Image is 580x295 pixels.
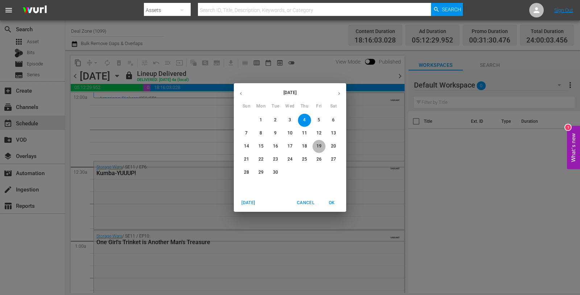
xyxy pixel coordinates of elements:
button: 10 [283,127,297,140]
span: [DATE] [240,199,257,207]
button: OK [320,197,343,209]
span: Thu [298,103,311,110]
p: 15 [258,143,264,149]
button: 28 [240,166,253,179]
button: 30 [269,166,282,179]
p: 10 [287,130,293,136]
p: 16 [273,143,278,149]
button: 16 [269,140,282,153]
p: 27 [331,156,336,162]
button: 24 [283,153,297,166]
button: [DATE] [237,197,260,209]
p: 25 [302,156,307,162]
p: 23 [273,156,278,162]
p: 11 [302,130,307,136]
button: 27 [327,153,340,166]
button: 7 [240,127,253,140]
p: 30 [273,169,278,175]
button: 4 [298,114,311,127]
button: 26 [312,153,326,166]
p: 12 [316,130,322,136]
p: 9 [274,130,277,136]
span: Fri [312,103,326,110]
button: 3 [283,114,297,127]
p: 22 [258,156,264,162]
button: 15 [254,140,268,153]
p: 28 [244,169,249,175]
p: 17 [287,143,293,149]
a: Sign Out [554,7,573,13]
button: 6 [327,114,340,127]
button: 18 [298,140,311,153]
p: [DATE] [248,89,332,96]
button: 21 [240,153,253,166]
p: 1 [260,117,262,123]
button: 25 [298,153,311,166]
button: Open Feedback Widget [567,126,580,169]
span: Tue [269,103,282,110]
p: 29 [258,169,264,175]
button: 20 [327,140,340,153]
p: 4 [303,117,306,123]
p: 3 [289,117,291,123]
p: 20 [331,143,336,149]
p: 18 [302,143,307,149]
button: 12 [312,127,326,140]
p: 6 [332,117,335,123]
span: Search [442,3,461,16]
button: 22 [254,153,268,166]
p: 13 [331,130,336,136]
button: Cancel [294,197,317,209]
span: Sat [327,103,340,110]
p: 24 [287,156,293,162]
button: 9 [269,127,282,140]
p: 5 [318,117,320,123]
span: Cancel [297,199,314,207]
p: 2 [274,117,277,123]
span: OK [323,199,340,207]
p: 26 [316,156,322,162]
span: Wed [283,103,297,110]
button: 5 [312,114,326,127]
button: 17 [283,140,297,153]
div: 1 [565,125,571,130]
button: 13 [327,127,340,140]
p: 21 [244,156,249,162]
span: Mon [254,103,268,110]
span: menu [4,6,13,15]
button: 14 [240,140,253,153]
p: 8 [260,130,262,136]
span: Sun [240,103,253,110]
p: 14 [244,143,249,149]
button: 19 [312,140,326,153]
button: 11 [298,127,311,140]
img: ans4CAIJ8jUAAAAAAAAAAAAAAAAAAAAAAAAgQb4GAAAAAAAAAAAAAAAAAAAAAAAAJMjXAAAAAAAAAAAAAAAAAAAAAAAAgAT5G... [17,2,52,19]
p: 7 [245,130,248,136]
button: 23 [269,153,282,166]
button: 8 [254,127,268,140]
button: 2 [269,114,282,127]
button: 29 [254,166,268,179]
button: 1 [254,114,268,127]
p: 19 [316,143,322,149]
